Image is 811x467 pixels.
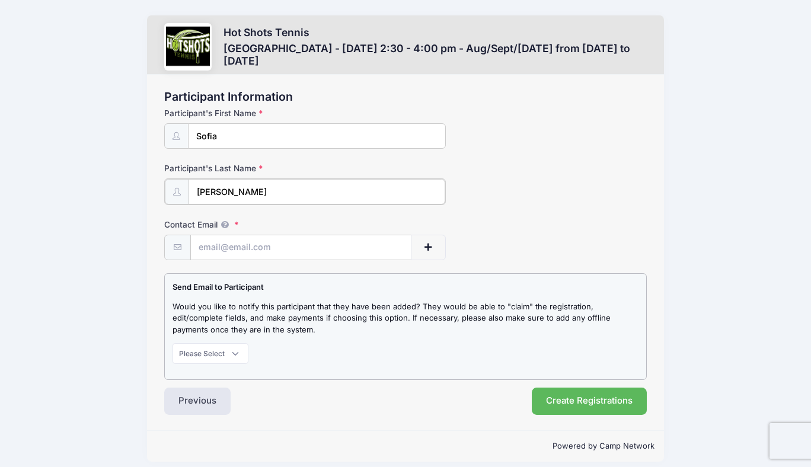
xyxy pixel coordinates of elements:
[164,388,231,415] button: Previous
[190,235,411,260] input: email@email.com
[164,219,325,231] label: Contact Email
[189,179,445,204] input: Participant's Last Name
[157,440,654,452] p: Powered by Camp Network
[164,162,325,174] label: Participant's Last Name
[223,42,636,67] h3: [GEOGRAPHIC_DATA] - [DATE] 2:30 - 4:00 pm - Aug/Sept/[DATE] from [DATE] to [DATE]
[223,26,636,39] h3: Hot Shots Tennis
[188,123,446,149] input: Participant's First Name
[173,301,638,336] p: Would you like to notify this participant that they have been added? They would be able to "claim...
[532,388,647,415] button: Create Registrations
[164,90,647,104] h2: Participant Information
[164,107,325,119] label: Participant's First Name
[173,282,264,292] strong: Send Email to Participant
